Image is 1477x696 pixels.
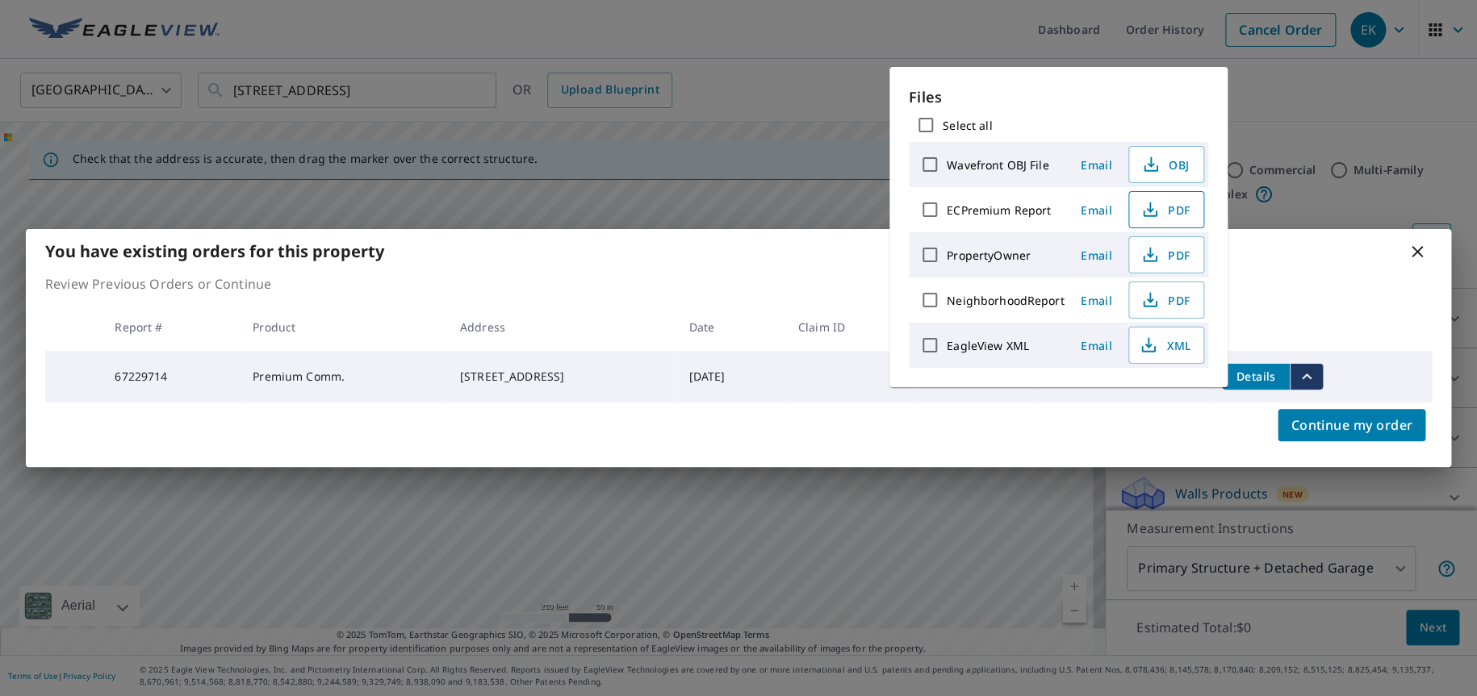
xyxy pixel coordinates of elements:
[240,351,447,402] td: Premium Comm.
[1070,288,1122,313] button: Email
[909,86,1208,108] p: Files
[1128,191,1204,228] button: PDF
[1077,248,1115,263] span: Email
[45,240,384,262] b: You have existing orders for this property
[1128,146,1204,183] button: OBJ
[1128,281,1204,319] button: PDF
[1139,200,1190,219] span: PDF
[785,303,914,351] th: Claim ID
[943,118,992,133] label: Select all
[1139,290,1190,310] span: PDF
[947,157,1048,173] label: Wavefront OBJ File
[460,369,663,385] div: [STREET_ADDRESS]
[676,351,785,402] td: [DATE]
[1128,236,1204,273] button: PDF
[447,303,676,351] th: Address
[1290,364,1323,390] button: filesDropdownBtn-67229714
[1070,243,1122,268] button: Email
[1139,155,1190,174] span: OBJ
[947,202,1051,218] label: ECPremium Report
[1077,338,1115,353] span: Email
[1070,333,1122,358] button: Email
[947,293,1064,308] label: NeighborhoodReport
[240,303,447,351] th: Product
[1232,369,1280,384] span: Details
[947,338,1029,353] label: EagleView XML
[1077,202,1115,218] span: Email
[1128,327,1204,364] button: XML
[45,274,1432,294] p: Review Previous Orders or Continue
[947,248,1031,263] label: PropertyOwner
[1222,364,1290,390] button: detailsBtn-67229714
[1070,198,1122,223] button: Email
[1278,409,1425,441] button: Continue my order
[102,351,240,402] td: 67229714
[102,303,240,351] th: Report #
[1291,414,1412,436] span: Continue my order
[676,303,785,351] th: Date
[1077,293,1115,308] span: Email
[1139,245,1190,265] span: PDF
[1139,335,1190,355] span: XML
[1070,152,1122,177] button: Email
[1077,157,1115,173] span: Email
